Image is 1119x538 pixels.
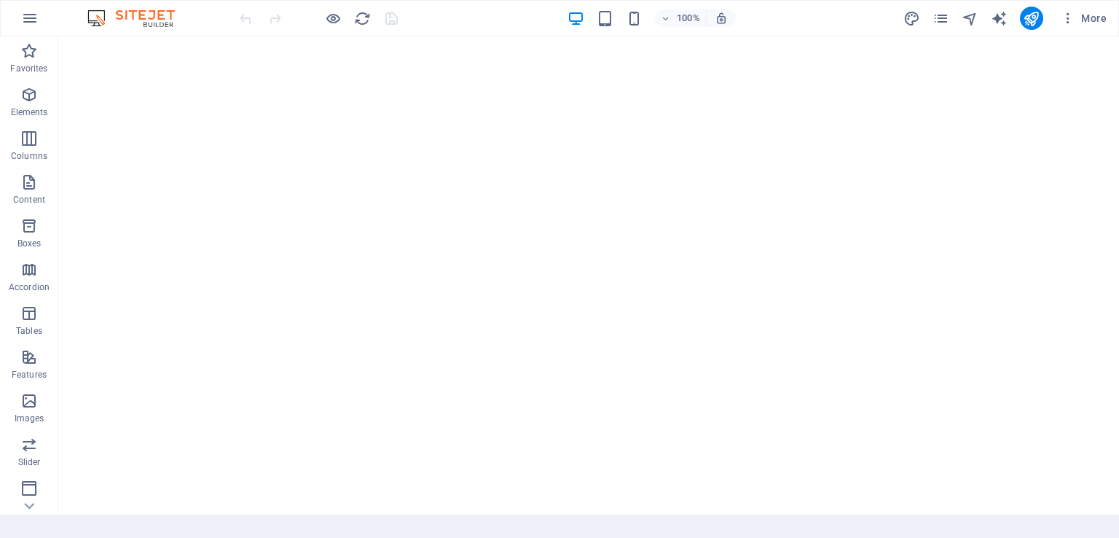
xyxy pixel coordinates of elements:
button: pages [932,9,950,27]
button: navigator [962,9,979,27]
p: Columns [11,150,47,162]
img: Editor Logo [84,9,193,27]
h6: 100% [677,9,700,27]
button: More [1055,7,1112,30]
button: text_generator [991,9,1008,27]
i: AI Writer [991,10,1008,27]
i: Reload page [354,10,371,27]
button: Click here to leave preview mode and continue editing [324,9,342,27]
p: Images [15,413,44,424]
i: Design (Ctrl+Alt+Y) [903,10,920,27]
button: publish [1020,7,1043,30]
i: On resize automatically adjust zoom level to fit chosen device. [715,12,728,25]
p: Elements [11,106,48,118]
p: Tables [16,325,42,337]
p: Boxes [17,238,42,249]
p: Features [12,369,47,381]
p: Favorites [10,63,47,74]
p: Content [13,194,45,206]
button: 100% [655,9,707,27]
button: design [903,9,921,27]
span: More [1061,11,1107,26]
button: reload [353,9,371,27]
p: Slider [18,456,41,468]
p: Accordion [9,281,50,293]
i: Navigator [962,10,978,27]
i: Publish [1023,10,1040,27]
i: Pages (Ctrl+Alt+S) [932,10,949,27]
